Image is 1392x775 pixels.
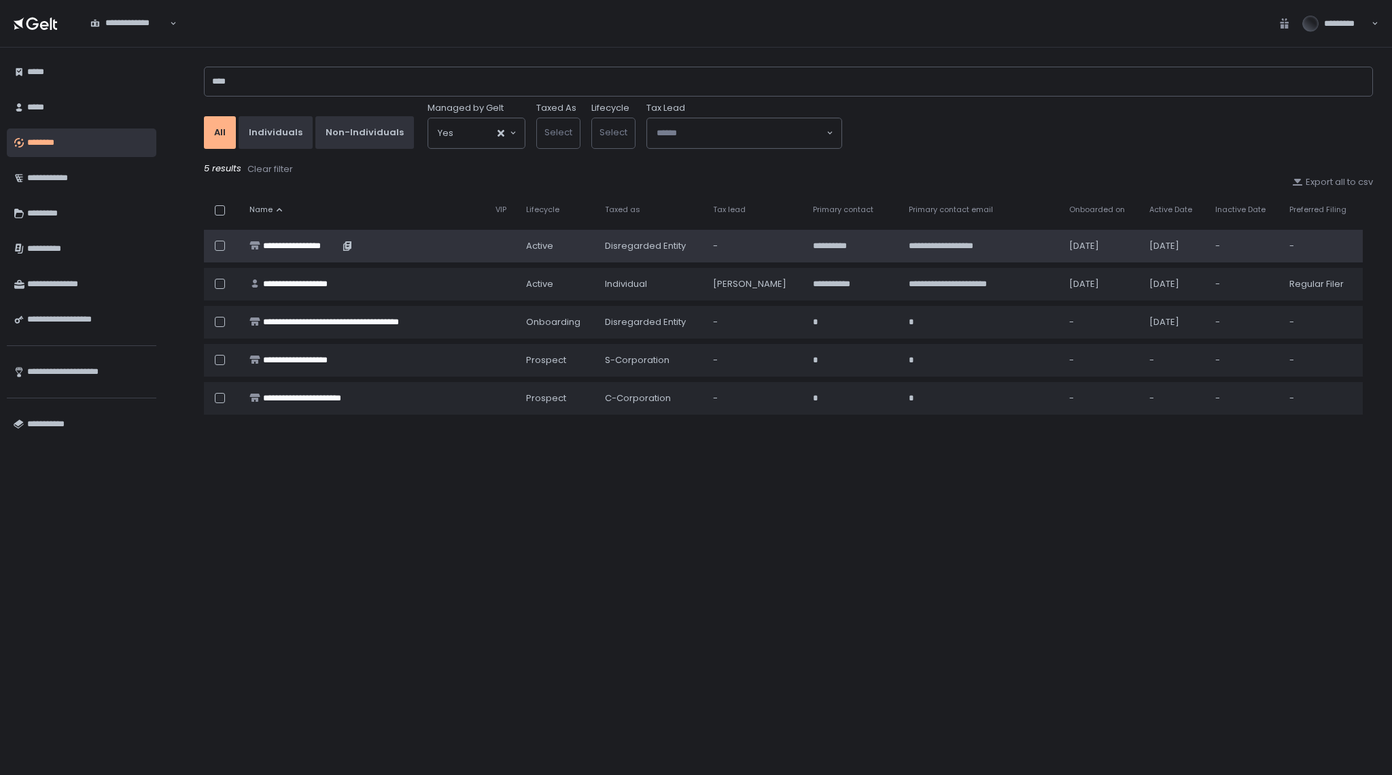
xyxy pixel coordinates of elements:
div: [PERSON_NAME] [713,278,797,290]
span: Taxed as [605,205,640,215]
div: [DATE] [1149,278,1199,290]
div: - [713,240,797,252]
button: All [204,116,236,149]
span: prospect [526,392,566,404]
div: - [1069,354,1133,366]
input: Search for option [453,126,496,140]
div: - [1215,278,1273,290]
span: Inactive Date [1215,205,1266,215]
div: C-Corporation [605,392,697,404]
div: [DATE] [1069,278,1133,290]
span: Managed by Gelt [428,102,504,114]
button: Clear Selected [498,130,504,137]
div: [DATE] [1149,316,1199,328]
div: Regular Filer [1289,278,1355,290]
div: - [1289,392,1355,404]
span: onboarding [526,316,580,328]
div: - [1289,316,1355,328]
button: Export all to csv [1292,176,1373,188]
div: - [1149,354,1199,366]
div: - [1215,316,1273,328]
div: - [1149,392,1199,404]
div: All [214,126,226,139]
div: - [1215,392,1273,404]
span: Tax Lead [646,102,685,114]
div: Individual [605,278,697,290]
span: Primary contact [813,205,873,215]
span: Preferred Filing [1289,205,1346,215]
div: Search for option [647,118,841,148]
div: [DATE] [1069,240,1133,252]
div: - [1215,354,1273,366]
label: Taxed As [536,102,576,114]
button: Clear filter [247,162,294,176]
span: Yes [438,126,453,140]
input: Search for option [90,29,169,43]
div: [DATE] [1149,240,1199,252]
span: Tax lead [713,205,746,215]
span: VIP [495,205,506,215]
div: - [1289,240,1355,252]
span: Lifecycle [526,205,559,215]
div: S-Corporation [605,354,697,366]
span: Name [249,205,273,215]
span: Active Date [1149,205,1192,215]
label: Lifecycle [591,102,629,114]
span: Onboarded on [1069,205,1125,215]
div: - [1289,354,1355,366]
button: Individuals [239,116,313,149]
div: - [1215,240,1273,252]
div: Disregarded Entity [605,316,697,328]
div: - [1069,392,1133,404]
input: Search for option [657,126,825,140]
div: Clear filter [247,163,293,175]
span: Primary contact email [909,205,993,215]
div: Non-Individuals [326,126,404,139]
span: Select [599,126,627,139]
div: Disregarded Entity [605,240,697,252]
div: - [713,354,797,366]
span: Select [544,126,572,139]
div: 5 results [204,162,1373,176]
div: - [1069,316,1133,328]
div: Individuals [249,126,302,139]
div: Search for option [428,118,525,148]
span: active [526,278,553,290]
div: - [713,316,797,328]
span: prospect [526,354,566,366]
div: - [713,392,797,404]
div: Search for option [82,10,177,38]
span: active [526,240,553,252]
button: Non-Individuals [315,116,414,149]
